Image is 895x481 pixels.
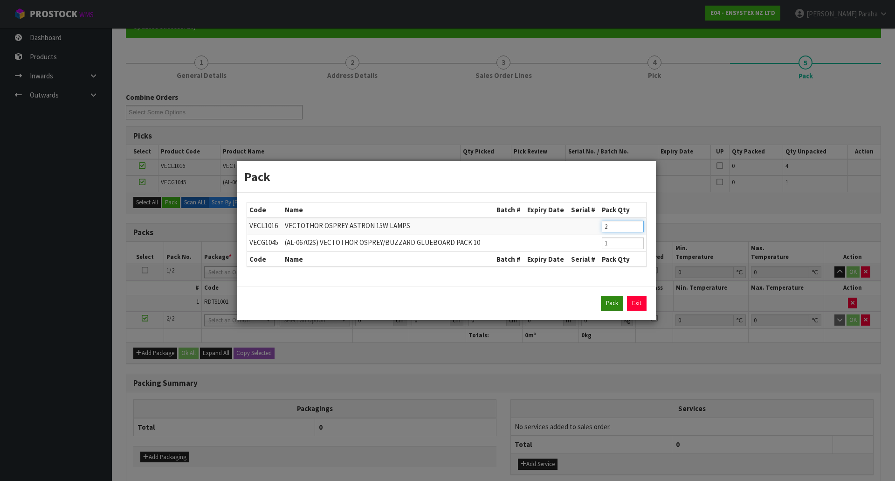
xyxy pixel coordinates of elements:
h3: Pack [244,168,649,185]
th: Pack Qty [599,251,646,266]
th: Batch # [494,202,525,217]
th: Pack Qty [599,202,646,217]
th: Name [282,251,494,266]
th: Name [282,202,494,217]
button: Pack [601,296,623,311]
th: Serial # [569,251,599,266]
span: VECG1045 [249,238,278,247]
span: (AL-06702S) VECTOTHOR OSPREY/BUZZARD GLUEBOARD PACK 10 [285,238,480,247]
span: VECTOTHOR OSPREY ASTRON 15W LAMPS [285,221,410,230]
th: Expiry Date [525,251,569,266]
th: Code [247,202,282,217]
a: Exit [627,296,647,311]
th: Batch # [494,251,525,266]
th: Expiry Date [525,202,569,217]
span: VECL1016 [249,221,278,230]
th: Code [247,251,282,266]
th: Serial # [569,202,599,217]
